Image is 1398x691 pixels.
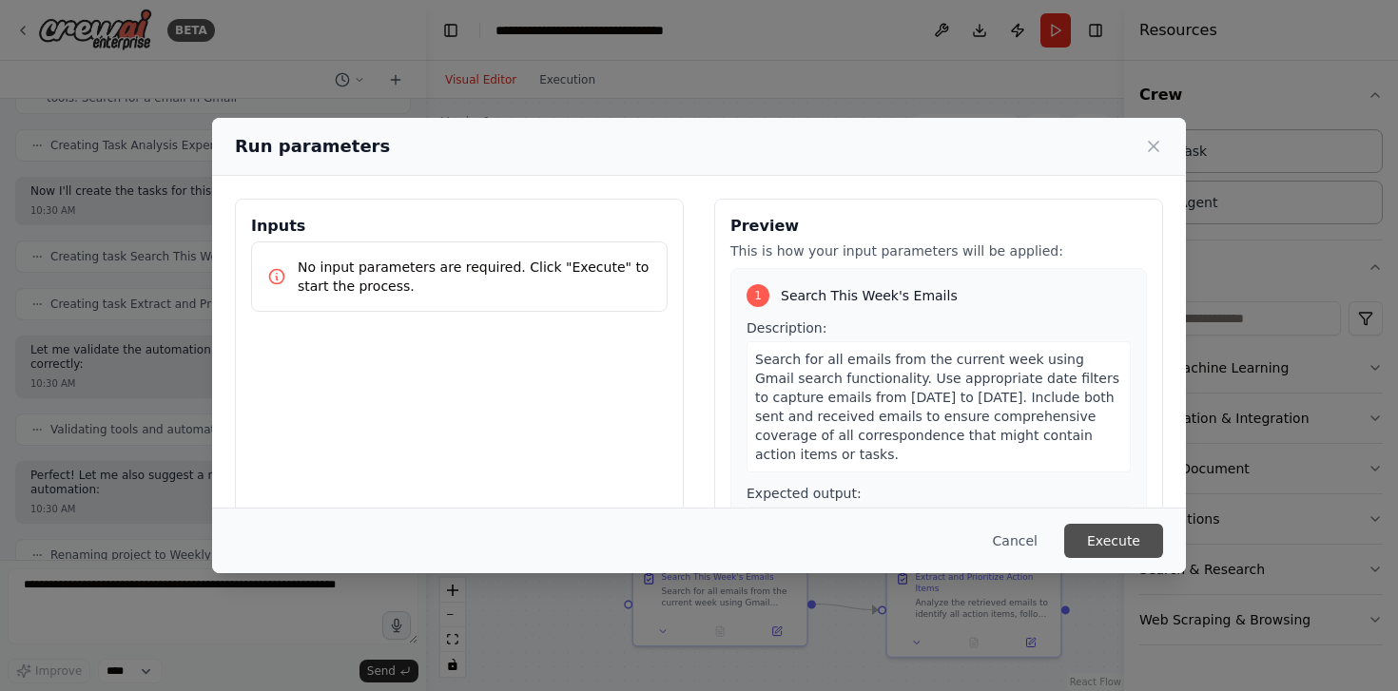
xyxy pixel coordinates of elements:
[747,486,862,501] span: Expected output:
[1064,524,1163,558] button: Execute
[747,320,826,336] span: Description:
[251,215,668,238] h3: Inputs
[747,284,769,307] div: 1
[978,524,1053,558] button: Cancel
[730,241,1147,260] p: This is how your input parameters will be applied:
[755,352,1119,462] span: Search for all emails from the current week using Gmail search functionality. Use appropriate dat...
[235,133,390,160] h2: Run parameters
[781,286,958,305] span: Search This Week's Emails
[730,215,1147,238] h3: Preview
[298,258,651,296] p: No input parameters are required. Click "Execute" to start the process.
